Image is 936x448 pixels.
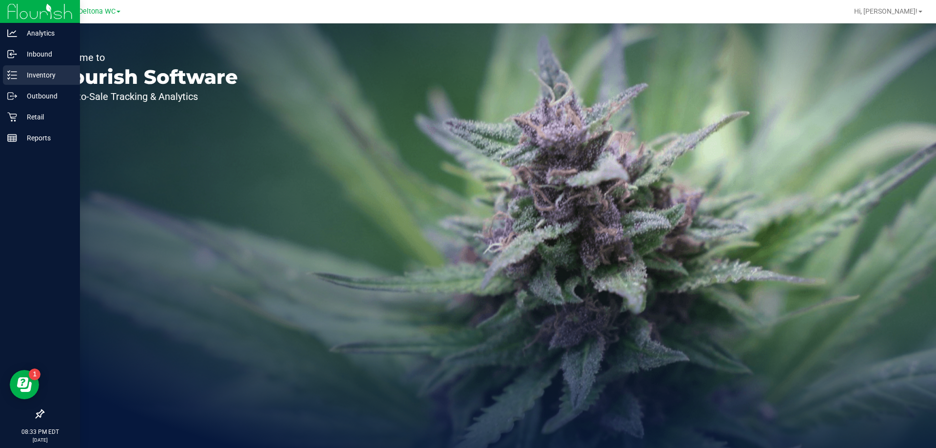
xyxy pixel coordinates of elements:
[17,90,76,102] p: Outbound
[17,27,76,39] p: Analytics
[10,370,39,399] iframe: Resource center
[17,69,76,81] p: Inventory
[17,111,76,123] p: Retail
[53,92,238,101] p: Seed-to-Sale Tracking & Analytics
[53,67,238,87] p: Flourish Software
[7,49,17,59] inline-svg: Inbound
[53,53,238,62] p: Welcome to
[4,428,76,436] p: 08:33 PM EDT
[7,70,17,80] inline-svg: Inventory
[17,132,76,144] p: Reports
[29,369,40,380] iframe: Resource center unread badge
[4,436,76,444] p: [DATE]
[7,112,17,122] inline-svg: Retail
[7,91,17,101] inline-svg: Outbound
[7,133,17,143] inline-svg: Reports
[78,7,116,16] span: Deltona WC
[17,48,76,60] p: Inbound
[854,7,917,15] span: Hi, [PERSON_NAME]!
[7,28,17,38] inline-svg: Analytics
